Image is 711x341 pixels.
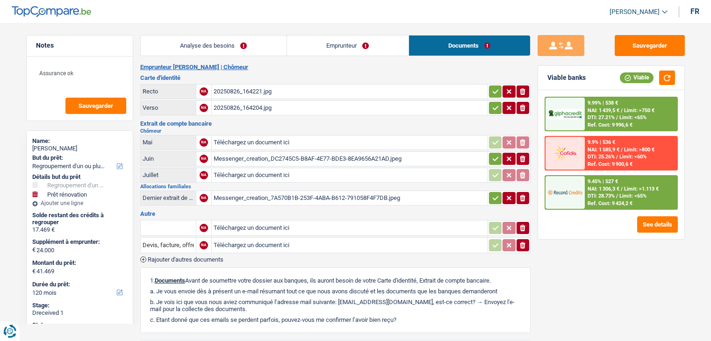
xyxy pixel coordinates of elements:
img: AlphaCredit [548,109,582,120]
div: Mai [143,139,194,146]
img: Record Credits [548,184,582,201]
div: Recto [143,88,194,95]
img: TopCompare Logo [12,6,91,17]
span: Rajouter d'autres documents [148,256,223,263]
div: fr [690,7,699,16]
span: / [616,154,618,160]
h2: Allocations familiales [140,184,531,189]
div: 17.469 € [32,226,127,234]
label: Montant du prêt: [32,259,125,267]
span: Limit: <65% [619,193,646,199]
button: Rajouter d'autres documents [140,256,223,263]
a: Emprunteur [287,36,409,56]
div: NA [200,155,208,163]
span: / [621,107,623,114]
h3: Carte d'identité [140,75,531,81]
h2: Chômeur [140,128,531,134]
div: Ref. Cost: 9 900,6 € [588,161,632,167]
div: 20250826_164204.jpg [214,101,486,115]
div: Détails but du prêt [32,173,127,181]
div: Ajouter une ligne [32,200,127,206]
div: Viable [620,72,654,83]
span: Documents [155,277,185,284]
p: b. Je vois ici que vous nous aviez communiqué l’adresse mail suivante: [EMAIL_ADDRESS][DOMAIN_NA... [150,298,521,313]
div: Juin [143,155,194,162]
span: / [616,193,618,199]
h3: Extrait de compte bancaire [140,121,531,127]
label: But du prêt: [32,154,125,162]
div: Ref. Cost: 9 996,6 € [588,122,632,128]
span: DTI: 28.73% [588,193,615,199]
div: NA [200,87,208,96]
span: € [32,246,36,254]
div: Status: [32,321,127,329]
span: Limit: <60% [619,154,646,160]
div: Dernier extrait de compte pour vos allocations familiales [143,194,194,201]
h5: Notes [36,42,123,50]
div: Name: [32,137,127,145]
p: 1. Avant de soumettre votre dossier aux banques, ils auront besoin de votre Carte d'identité, Ext... [150,277,521,284]
button: Sauvegarder [615,35,685,56]
button: See details [637,216,678,233]
div: NA [200,171,208,179]
label: Supplément à emprunter: [32,238,125,246]
div: Ref. Cost: 9 424,2 € [588,200,632,206]
span: Limit: >1.113 € [624,186,659,192]
div: Stage: [32,302,127,309]
span: [PERSON_NAME] [610,8,660,16]
a: Analyse des besoins [141,36,287,56]
div: 9.99% | 538 € [588,100,618,106]
div: Dreceived 1 [32,309,127,317]
div: Juillet [143,171,194,178]
span: Limit: >800 € [624,147,654,153]
div: Messenger_creation_DC2745C5-B8AF-4E77-BDE3-8EA9656A21AD.jpeg [214,152,486,166]
span: Sauvegarder [79,103,113,109]
div: NA [200,241,208,249]
span: Limit: >750 € [624,107,654,114]
img: Cofidis [548,144,582,162]
div: Verso [143,104,194,111]
span: NAI: 1 306,3 € [588,186,619,192]
div: NA [200,194,208,202]
p: c. Etant donné que ces emails se perdent parfois, pouvez-vous me confirmer l’avoir bien reçu? [150,316,521,323]
span: DTI: 27.21% [588,114,615,121]
div: 20250826_164221.jpg [214,85,486,99]
span: € [32,268,36,275]
div: Solde restant des crédits à regrouper [32,212,127,226]
h2: Emprunteur [PERSON_NAME] | Chômeur [140,64,531,71]
span: / [616,114,618,121]
span: / [621,147,623,153]
a: Documents [409,36,530,56]
button: Sauvegarder [65,98,126,114]
div: NA [200,224,208,232]
div: 9.9% | 536 € [588,139,615,145]
div: Viable banks [547,74,586,82]
span: DTI: 25.26% [588,154,615,160]
p: a. Je vous envoie dès à présent un e-mail résumant tout ce que nous avons discuté et les doc... [150,288,521,295]
a: [PERSON_NAME] [602,4,668,20]
span: Limit: <65% [619,114,646,121]
span: NAI: 1 585,9 € [588,147,619,153]
div: [PERSON_NAME] [32,145,127,152]
div: Messenger_creation_7A570B1B-253F-4ABA-B612-791058F4F7DB.jpeg [214,191,486,205]
div: NA [200,138,208,147]
h3: Autre [140,211,531,217]
div: 9.45% | 527 € [588,178,618,185]
span: / [621,186,623,192]
span: NAI: 1 439,5 € [588,107,619,114]
label: Durée du prêt: [32,281,125,288]
div: NA [200,104,208,112]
